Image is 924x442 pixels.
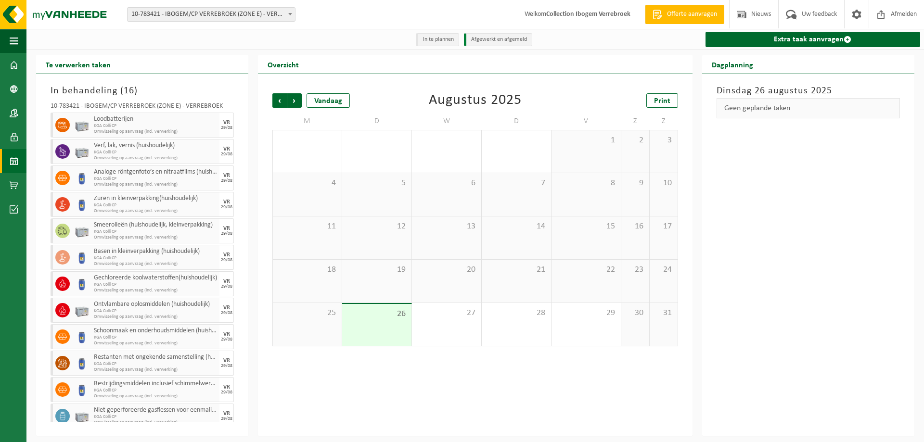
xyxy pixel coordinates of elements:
span: 20 [417,265,476,275]
span: 10-783421 - IBOGEM/CP VERREBROEK (ZONE E) - VERREBROEK [127,7,295,22]
span: KGA Colli CP [94,202,217,208]
img: PB-LB-0680-HPE-GY-11 [75,303,89,317]
span: Zuren in kleinverpakking(huishoudelijk) [94,195,217,202]
span: KGA Colli CP [94,414,217,420]
span: 28 [487,308,546,318]
span: 22 [556,265,616,275]
span: 25 [278,308,337,318]
span: Omwisseling op aanvraag (incl. verwerking) [94,314,217,320]
div: 29/08 [221,205,232,210]
img: PB-OT-0120-HPE-00-02 [75,356,89,370]
span: Analoge röntgenfoto’s en nitraatfilms (huishoudelijk) [94,168,217,176]
img: PB-LB-0680-HPE-GY-11 [75,144,89,159]
span: 21 [487,265,546,275]
li: Afgewerkt en afgemeld [464,33,532,46]
span: KGA Colli CP [94,255,217,261]
span: KGA Colli CP [94,229,217,235]
span: Omwisseling op aanvraag (incl. verwerking) [94,235,217,240]
span: Omwisseling op aanvraag (incl. verwerking) [94,208,217,214]
span: 15 [556,221,616,232]
span: Omwisseling op aanvraag (incl. verwerking) [94,367,217,373]
img: PB-OT-0120-HPE-00-02 [75,171,89,185]
span: KGA Colli CP [94,176,217,182]
div: 29/08 [221,178,232,183]
span: 29 [556,308,616,318]
li: In te plannen [416,33,459,46]
div: VR [223,384,230,390]
div: VR [223,146,230,152]
img: PB-OT-0120-HPE-00-02 [75,329,89,344]
span: Volgende [287,93,302,108]
span: 2 [626,135,644,146]
h2: Dagplanning [702,55,763,74]
img: PB-OT-0120-HPE-00-02 [75,277,89,291]
div: VR [223,278,230,284]
span: KGA Colli CP [94,123,217,129]
span: Omwisseling op aanvraag (incl. verwerking) [94,341,217,346]
div: 29/08 [221,152,232,157]
span: Verf, lak, vernis (huishoudelijk) [94,142,217,150]
img: PB-LB-0680-HPE-GY-11 [75,118,89,132]
td: V [552,113,621,130]
h2: Overzicht [258,55,308,74]
span: 23 [626,265,644,275]
div: 29/08 [221,417,232,421]
span: 16 [626,221,644,232]
h2: Te verwerken taken [36,55,120,74]
span: Omwisseling op aanvraag (incl. verwerking) [94,420,217,426]
span: Loodbatterijen [94,115,217,123]
span: 13 [417,221,476,232]
span: Omwisseling op aanvraag (incl. verwerking) [94,393,217,399]
span: KGA Colli CP [94,388,217,393]
span: 5 [347,178,407,189]
td: D [482,113,552,130]
span: 17 [654,221,673,232]
div: VR [223,120,230,126]
span: 24 [654,265,673,275]
div: 29/08 [221,337,232,342]
span: 1 [556,135,616,146]
a: Offerte aanvragen [645,5,724,24]
div: Augustus 2025 [429,93,522,108]
span: Omwisseling op aanvraag (incl. verwerking) [94,129,217,135]
div: 29/08 [221,258,232,263]
td: Z [650,113,678,130]
span: 4 [278,178,337,189]
div: 29/08 [221,390,232,395]
div: VR [223,199,230,205]
span: 9 [626,178,644,189]
td: M [272,113,342,130]
span: 7 [487,178,546,189]
span: Omwisseling op aanvraag (incl. verwerking) [94,182,217,188]
img: PB-OT-0120-HPE-00-02 [75,382,89,397]
div: 29/08 [221,284,232,289]
span: Basen in kleinverpakking (huishoudelijk) [94,248,217,255]
div: VR [223,173,230,178]
span: 12 [347,221,407,232]
div: VR [223,305,230,311]
span: Schoonmaak en onderhoudsmiddelen (huishoudelijk) [94,327,217,335]
span: 3 [654,135,673,146]
strong: Collection Ibogem Verrebroek [546,11,630,18]
h3: In behandeling ( ) [51,84,234,98]
div: VR [223,252,230,258]
div: VR [223,358,230,364]
span: Omwisseling op aanvraag (incl. verwerking) [94,288,217,293]
span: 11 [278,221,337,232]
div: 29/08 [221,364,232,368]
span: 31 [654,308,673,318]
img: PB-OT-0120-HPE-00-02 [75,250,89,265]
span: Omwisseling op aanvraag (incl. verwerking) [94,261,217,267]
a: Extra taak aanvragen [706,32,920,47]
div: 29/08 [221,231,232,236]
span: 27 [417,308,476,318]
img: PB-LB-0680-HPE-GY-11 [75,224,89,238]
span: Niet geperforeerde gasflessen voor eenmalig gebruik (huishoudelijk) [94,406,217,414]
span: KGA Colli CP [94,150,217,155]
span: 16 [124,86,134,96]
div: 29/08 [221,126,232,130]
span: Omwisseling op aanvraag (incl. verwerking) [94,155,217,161]
a: Print [646,93,678,108]
span: 8 [556,178,616,189]
span: Gechloreerde koolwaterstoffen(huishoudelijk) [94,274,217,282]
